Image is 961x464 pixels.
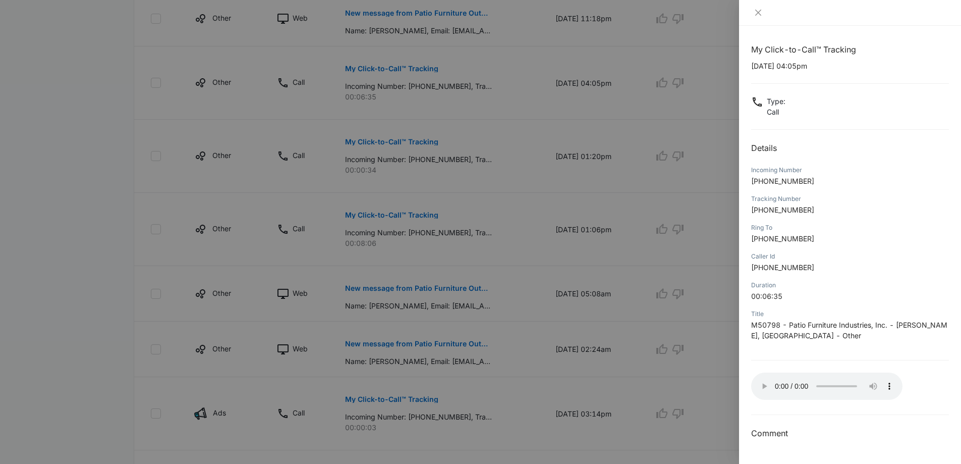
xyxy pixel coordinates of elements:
[751,166,949,175] div: Incoming Number
[751,321,947,340] span: M50798 - Patio Furniture Industries, Inc. - [PERSON_NAME], [GEOGRAPHIC_DATA] - Other
[751,234,814,243] span: [PHONE_NUMBER]
[751,194,949,203] div: Tracking Number
[751,263,814,272] span: [PHONE_NUMBER]
[751,142,949,154] h2: Details
[751,373,902,400] audio: Your browser does not support the audio tag.
[751,43,949,56] h1: My Click-to-Call™ Tracking
[751,8,765,17] button: Close
[751,427,949,439] h3: Comment
[751,310,949,319] div: Title
[751,205,814,214] span: [PHONE_NUMBER]
[751,292,782,300] span: 00:06:35
[767,96,785,107] p: Type :
[751,281,949,290] div: Duration
[751,177,814,185] span: [PHONE_NUMBER]
[751,61,949,71] p: [DATE] 04:05pm
[767,107,785,117] p: Call
[754,9,762,17] span: close
[751,223,949,232] div: Ring To
[751,252,949,261] div: Caller Id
